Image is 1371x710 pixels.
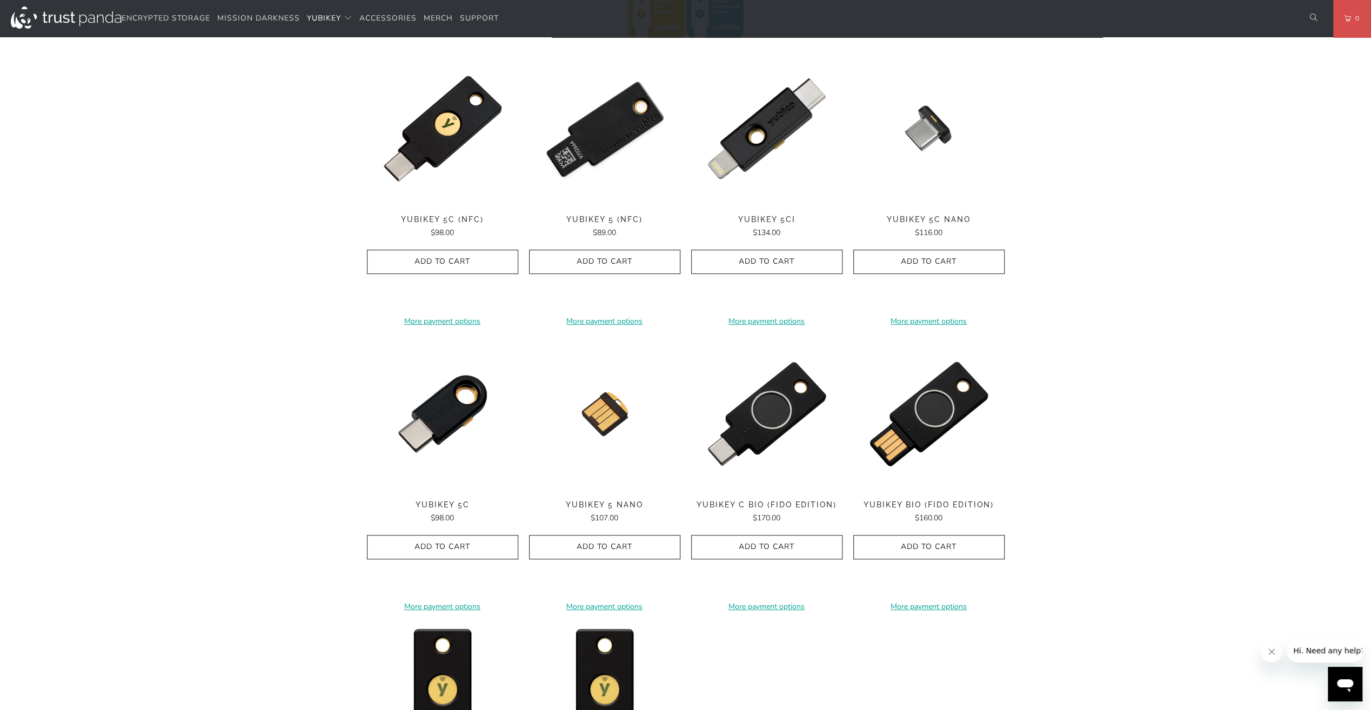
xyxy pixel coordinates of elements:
a: More payment options [691,316,842,327]
span: $98.00 [431,227,454,238]
a: Mission Darkness [217,6,300,31]
span: $160.00 [915,513,942,523]
span: 0 [1351,12,1360,24]
button: Add to Cart [529,535,680,559]
span: YubiKey 5Ci [691,215,842,224]
span: YubiKey Bio (FIDO Edition) [853,500,1005,510]
img: Trust Panda Australia [11,6,122,29]
a: Merch [424,6,453,31]
img: YubiKey C Bio (FIDO Edition) - Trust Panda [691,338,842,490]
span: YubiKey 5 Nano [529,500,680,510]
span: YubiKey 5C Nano [853,215,1005,224]
a: More payment options [367,316,518,327]
button: Add to Cart [853,535,1005,559]
span: YubiKey 5 (NFC) [529,215,680,224]
img: YubiKey 5C - Trust Panda [367,338,518,490]
span: Add to Cart [865,542,993,552]
button: Add to Cart [853,250,1005,274]
a: YubiKey 5 Nano $107.00 [529,500,680,524]
img: YubiKey Bio (FIDO Edition) - Trust Panda [853,338,1005,490]
a: YubiKey 5C Nano - Trust Panda YubiKey 5C Nano - Trust Panda [853,53,1005,204]
summary: YubiKey [307,6,352,31]
a: YubiKey 5Ci $134.00 [691,215,842,239]
span: $107.00 [591,513,618,523]
span: Add to Cart [378,542,507,552]
span: $170.00 [753,513,780,523]
iframe: Button to launch messaging window [1328,667,1362,701]
span: $116.00 [915,227,942,238]
span: Add to Cart [703,257,831,266]
span: Mission Darkness [217,13,300,23]
a: Accessories [359,6,417,31]
span: Add to Cart [703,542,831,552]
iframe: Message from company [1287,639,1362,662]
a: YubiKey 5C Nano $116.00 [853,215,1005,239]
img: YubiKey 5C (NFC) - Trust Panda [367,53,518,204]
nav: Translation missing: en.navigation.header.main_nav [122,6,499,31]
a: More payment options [529,316,680,327]
button: Add to Cart [529,250,680,274]
span: YubiKey [307,13,341,23]
span: YubiKey 5C (NFC) [367,215,518,224]
a: YubiKey Bio (FIDO Edition) - Trust Panda YubiKey Bio (FIDO Edition) - Trust Panda [853,338,1005,490]
a: More payment options [529,601,680,613]
a: YubiKey Bio (FIDO Edition) $160.00 [853,500,1005,524]
a: YubiKey 5C (NFC) $98.00 [367,215,518,239]
button: Add to Cart [367,535,518,559]
span: $98.00 [431,513,454,523]
a: YubiKey 5C - Trust Panda YubiKey 5C - Trust Panda [367,338,518,490]
img: YubiKey 5C Nano - Trust Panda [853,53,1005,204]
span: Add to Cart [865,257,993,266]
button: Add to Cart [691,535,842,559]
span: Support [460,13,499,23]
img: YubiKey 5Ci - Trust Panda [691,53,842,204]
a: YubiKey C Bio (FIDO Edition) $170.00 [691,500,842,524]
a: YubiKey 5 Nano - Trust Panda YubiKey 5 Nano - Trust Panda [529,338,680,490]
span: Add to Cart [540,542,669,552]
span: Add to Cart [540,257,669,266]
span: Hi. Need any help? [6,8,78,16]
a: YubiKey 5 (NFC) $89.00 [529,215,680,239]
a: YubiKey 5C (NFC) - Trust Panda YubiKey 5C (NFC) - Trust Panda [367,53,518,204]
span: YubiKey C Bio (FIDO Edition) [691,500,842,510]
a: YubiKey 5 (NFC) - Trust Panda YubiKey 5 (NFC) - Trust Panda [529,53,680,204]
span: Accessories [359,13,417,23]
a: Encrypted Storage [122,6,210,31]
a: YubiKey C Bio (FIDO Edition) - Trust Panda YubiKey C Bio (FIDO Edition) - Trust Panda [691,338,842,490]
a: More payment options [853,316,1005,327]
a: Support [460,6,499,31]
a: More payment options [691,601,842,613]
span: YubiKey 5C [367,500,518,510]
span: Encrypted Storage [122,13,210,23]
button: Add to Cart [367,250,518,274]
iframe: Close message [1261,641,1282,662]
span: $89.00 [593,227,616,238]
span: Merch [424,13,453,23]
img: YubiKey 5 Nano - Trust Panda [529,338,680,490]
span: $134.00 [753,227,780,238]
a: More payment options [853,601,1005,613]
button: Add to Cart [691,250,842,274]
a: YubiKey 5Ci - Trust Panda YubiKey 5Ci - Trust Panda [691,53,842,204]
span: Add to Cart [378,257,507,266]
a: More payment options [367,601,518,613]
img: YubiKey 5 (NFC) - Trust Panda [529,53,680,204]
a: YubiKey 5C $98.00 [367,500,518,524]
